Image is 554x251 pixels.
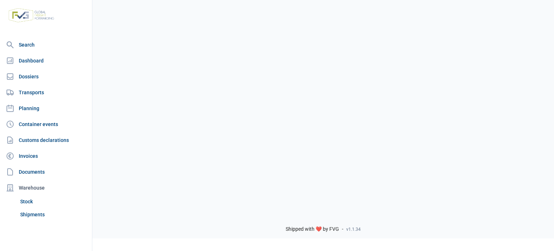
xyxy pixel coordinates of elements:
[3,181,89,195] div: Warehouse
[3,53,89,68] a: Dashboard
[3,165,89,179] a: Documents
[3,38,89,52] a: Search
[6,5,57,25] img: FVG - Global freight forwarding
[286,226,339,233] span: Shipped with ❤️ by FVG
[3,117,89,131] a: Container events
[17,195,89,208] a: Stock
[3,69,89,84] a: Dossiers
[3,149,89,163] a: Invoices
[3,133,89,147] a: Customs declarations
[342,226,343,233] span: -
[3,85,89,100] a: Transports
[346,226,361,232] span: v1.1.34
[17,208,89,221] a: Shipments
[3,101,89,116] a: Planning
